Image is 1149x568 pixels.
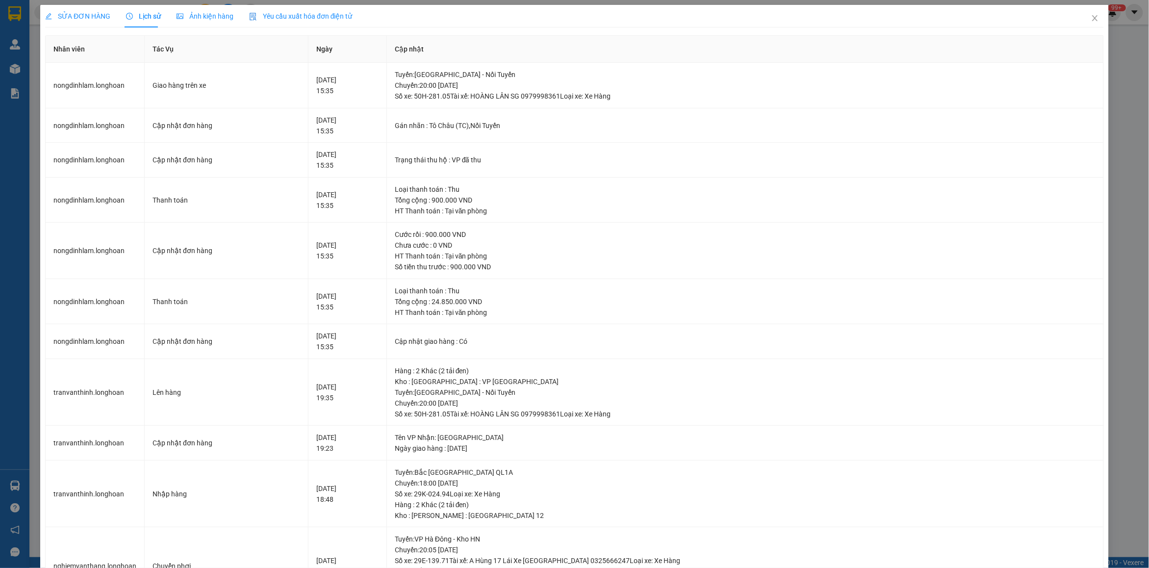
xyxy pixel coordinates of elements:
[395,534,1096,566] div: Tuyến : VP Hà Đông - Kho HN Chuyến: 20:05 [DATE] Số xe: 29E-139.71 Tài xế: A Hùng 17 Lái Xe [GEOG...
[395,467,1096,499] div: Tuyến : Bắc [GEOGRAPHIC_DATA] QL1A Chuyến: 18:00 [DATE] Số xe: 29K-024.94 Loại xe: Xe Hàng
[316,331,379,352] div: [DATE] 15:35
[395,251,1096,261] div: HT Thanh toán : Tại văn phòng
[153,387,300,398] div: Lên hàng
[46,324,145,359] td: nongdinhlam.longhoan
[1081,5,1109,32] button: Close
[249,12,353,20] span: Yêu cầu xuất hóa đơn điện tử
[395,184,1096,195] div: Loại thanh toán : Thu
[45,13,52,20] span: edit
[46,63,145,108] td: nongdinhlam.longhoan
[395,155,1096,165] div: Trạng thái thu hộ : VP đã thu
[153,80,300,91] div: Giao hàng trên xe
[395,336,1096,347] div: Cập nhật giao hàng : Có
[46,426,145,461] td: tranvanthinh.longhoan
[395,206,1096,216] div: HT Thanh toán : Tại văn phòng
[316,189,379,211] div: [DATE] 15:35
[46,36,145,63] th: Nhân viên
[395,69,1096,102] div: Tuyến : [GEOGRAPHIC_DATA] - Nối Tuyến Chuyến: 20:00 [DATE] Số xe: 50H-281.05 Tài xế: HOÀNG LÂN SG...
[45,12,110,20] span: SỬA ĐƠN HÀNG
[395,229,1096,240] div: Cước rồi : 900.000 VND
[395,376,1096,387] div: Kho : [GEOGRAPHIC_DATA] : VP [GEOGRAPHIC_DATA]
[316,240,379,261] div: [DATE] 15:35
[395,261,1096,272] div: Số tiền thu trước : 900.000 VND
[153,438,300,448] div: Cập nhật đơn hàng
[177,13,183,20] span: picture
[395,510,1096,521] div: Kho : [PERSON_NAME] : [GEOGRAPHIC_DATA] 12
[177,12,233,20] span: Ảnh kiện hàng
[395,240,1096,251] div: Chưa cước : 0 VND
[316,115,379,136] div: [DATE] 15:35
[308,36,387,63] th: Ngày
[316,291,379,312] div: [DATE] 15:35
[395,432,1096,443] div: Tên VP Nhận: [GEOGRAPHIC_DATA]
[395,307,1096,318] div: HT Thanh toán : Tại văn phòng
[395,499,1096,510] div: Hàng : 2 Khác (2 tải đen)
[153,155,300,165] div: Cập nhật đơn hàng
[395,296,1096,307] div: Tổng cộng : 24.850.000 VND
[126,13,133,20] span: clock-circle
[395,365,1096,376] div: Hàng : 2 Khác (2 tải đen)
[1091,14,1099,22] span: close
[316,382,379,403] div: [DATE] 19:35
[46,143,145,178] td: nongdinhlam.longhoan
[316,432,379,454] div: [DATE] 19:23
[395,285,1096,296] div: Loại thanh toán : Thu
[46,178,145,223] td: nongdinhlam.longhoan
[126,12,161,20] span: Lịch sử
[153,120,300,131] div: Cập nhật đơn hàng
[316,483,379,505] div: [DATE] 18:48
[153,489,300,499] div: Nhập hàng
[46,279,145,325] td: nongdinhlam.longhoan
[153,195,300,206] div: Thanh toán
[153,336,300,347] div: Cập nhật đơn hàng
[249,13,257,21] img: icon
[46,223,145,279] td: nongdinhlam.longhoan
[46,108,145,143] td: nongdinhlam.longhoan
[395,195,1096,206] div: Tổng cộng : 900.000 VND
[46,359,145,426] td: tranvanthinh.longhoan
[46,461,145,528] td: tranvanthinh.longhoan
[395,120,1096,131] div: Gán nhãn : Tô Châu (TC),Nối Tuyến
[316,75,379,96] div: [DATE] 15:35
[387,36,1104,63] th: Cập nhật
[145,36,308,63] th: Tác Vụ
[395,443,1096,454] div: Ngày giao hàng : [DATE]
[395,387,1096,419] div: Tuyến : [GEOGRAPHIC_DATA] - Nối Tuyến Chuyến: 20:00 [DATE] Số xe: 50H-281.05 Tài xế: HOÀNG LÂN SG...
[153,245,300,256] div: Cập nhật đơn hàng
[316,149,379,171] div: [DATE] 15:35
[153,296,300,307] div: Thanh toán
